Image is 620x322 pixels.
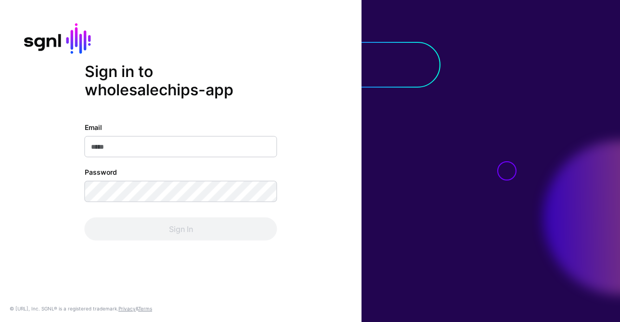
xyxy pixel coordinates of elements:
div: © [URL], Inc. SGNL® is a registered trademark. & [10,305,152,312]
a: Privacy [118,306,136,311]
a: Terms [138,306,152,311]
label: Password [85,167,117,177]
label: Email [85,122,102,132]
h2: Sign in to wholesalechips-app [85,62,277,99]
